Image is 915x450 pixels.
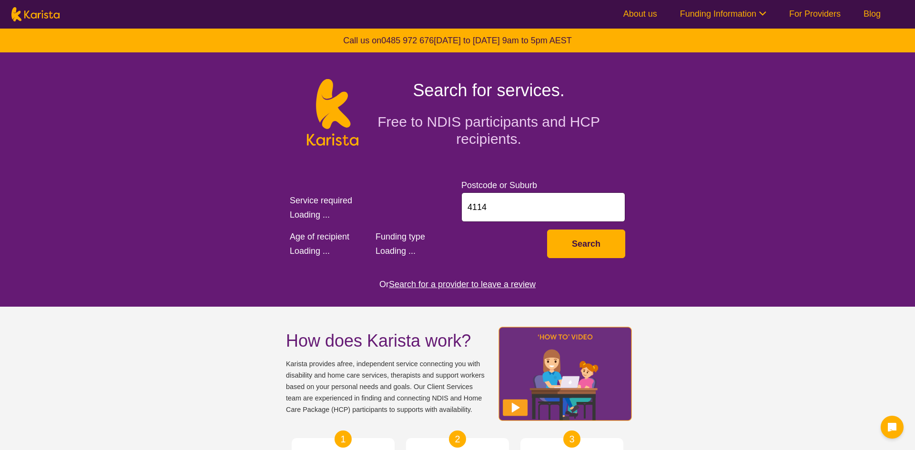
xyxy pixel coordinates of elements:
[370,79,608,102] h1: Search for services.
[286,330,486,352] h1: How does Karista work?
[389,277,536,291] button: Search for a provider to leave a review
[461,192,625,222] input: Type
[789,9,841,19] a: For Providers
[290,208,454,222] div: Loading ...
[864,9,881,19] a: Blog
[335,430,352,448] div: 1
[496,324,635,424] img: Karista video
[376,244,539,258] div: Loading ...
[379,277,389,291] span: Or
[286,358,486,415] span: Karista provides a , independent service connecting you with disability and home care services, t...
[343,36,572,45] b: Call us on [DATE] to [DATE] 9am to 5pm AEST
[370,113,608,148] h2: Free to NDIS participants and HCP recipients.
[449,430,466,448] div: 2
[341,360,353,368] b: free
[307,79,358,146] img: Karista logo
[381,36,434,45] a: 0485 972 676
[290,244,368,258] div: Loading ...
[290,232,349,241] label: Age of recipient
[11,7,60,21] img: Karista logo
[563,430,580,448] div: 3
[461,180,537,190] label: Postcode or Suburb
[680,9,766,19] a: Funding Information
[290,196,352,205] label: Service required
[623,9,657,19] a: About us
[376,232,425,241] label: Funding type
[547,230,625,258] button: Search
